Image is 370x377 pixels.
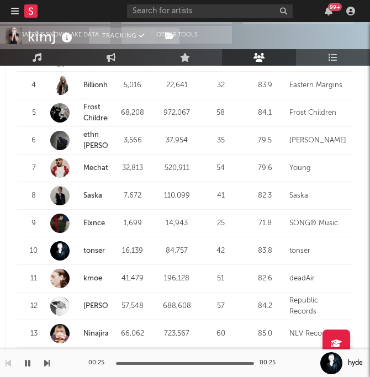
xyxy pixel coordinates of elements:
[157,108,196,119] div: 972,067
[83,82,124,89] a: Billionhappy
[289,273,347,284] div: deadAir
[289,80,347,91] div: Eastern Margins
[114,218,152,229] div: 1,699
[246,301,284,312] div: 84.2
[202,135,240,146] div: 35
[114,328,152,339] div: 66,062
[23,108,45,119] div: 5
[246,163,284,174] div: 79.6
[246,80,284,91] div: 83.9
[246,273,284,284] div: 82.6
[89,28,158,44] button: Tracking
[246,246,284,257] div: 83.8
[28,28,75,46] div: kimj
[202,190,240,201] div: 41
[50,76,108,95] a: Billionhappy
[246,108,284,119] div: 84.1
[127,4,293,18] input: Search for artists
[23,135,45,146] div: 6
[23,328,45,339] div: 13
[157,246,196,257] div: 84,757
[114,190,152,201] div: 7,672
[202,108,240,119] div: 58
[289,190,347,201] div: Saska
[23,301,45,312] div: 12
[114,80,152,91] div: 5,016
[23,273,45,284] div: 11
[328,3,342,11] div: 99 +
[246,328,284,339] div: 85.0
[289,246,347,257] div: tonser
[114,135,152,146] div: 3,566
[202,246,240,257] div: 42
[83,220,105,227] a: Elxnce
[157,163,196,174] div: 520,911
[50,241,108,261] a: tonser
[114,163,152,174] div: 32,813
[83,104,112,122] a: Frost Children
[289,218,347,229] div: SONG® Music
[50,214,108,233] a: Elxnce
[83,330,119,337] a: Ninajirachi
[246,190,284,201] div: 82.3
[50,324,108,343] a: Ninajirachi
[202,218,240,229] div: 25
[157,273,196,284] div: 196,128
[325,7,332,15] button: 99+
[23,80,45,91] div: 4
[114,246,152,257] div: 16,139
[202,163,240,174] div: 54
[289,135,347,146] div: [PERSON_NAME]
[88,357,110,370] div: 00:25
[114,108,152,119] div: 68,208
[157,301,196,312] div: 688,608
[50,296,108,316] a: [PERSON_NAME]
[83,131,140,150] a: ethn [PERSON_NAME]
[348,358,363,368] div: hyde
[23,218,45,229] div: 9
[246,135,284,146] div: 79.5
[157,190,196,201] div: 110,099
[50,130,108,151] a: ethn [PERSON_NAME]
[246,218,284,229] div: 71.8
[289,163,347,174] div: Young
[202,80,240,91] div: 32
[50,269,108,288] a: kmoe
[23,163,45,174] div: 7
[50,158,108,178] a: Mechatok
[157,218,196,229] div: 14,943
[114,301,152,312] div: 57,548
[289,108,347,119] div: Frost Children
[202,273,240,284] div: 51
[23,190,45,201] div: 8
[289,328,347,339] div: NLV Records
[50,186,108,205] a: Saska
[260,357,282,370] div: 00:25
[23,246,45,257] div: 10
[114,273,152,284] div: 41,479
[202,301,240,312] div: 57
[157,328,196,339] div: 723,567
[50,102,108,124] a: Frost Children
[83,275,102,282] a: kmoe
[157,80,196,91] div: 22,641
[202,328,240,339] div: 60
[83,164,117,172] a: Mechatok
[83,192,102,199] a: Saska
[157,135,196,146] div: 37,954
[83,302,140,310] a: [PERSON_NAME]
[83,247,105,254] a: tonser
[289,295,347,317] div: Republic Records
